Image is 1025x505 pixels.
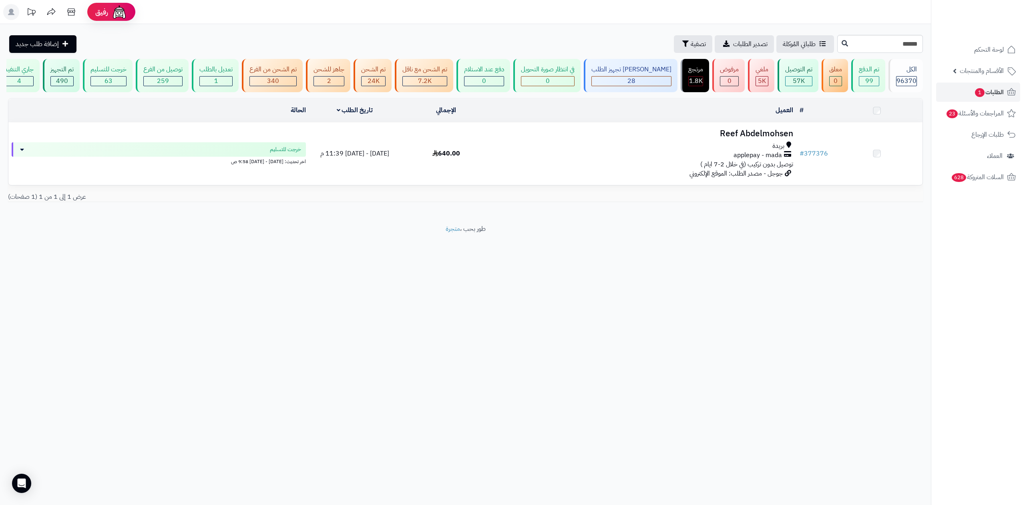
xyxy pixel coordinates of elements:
[830,77,842,86] div: 0
[772,141,784,151] span: بريدة
[896,65,917,74] div: الكل
[936,83,1020,102] a: الطلبات1
[111,4,127,20] img: ai-face.png
[733,39,768,49] span: تصدير الطلبات
[859,77,879,86] div: 99
[946,108,1004,119] span: المراجعات والأسئلة
[393,59,455,92] a: تم الشحن مع ناقل 7.2K
[199,65,233,74] div: تعديل بالطلب
[314,65,344,74] div: جاهز للشحن
[746,59,776,92] a: ملغي 5K
[134,59,190,92] a: توصيل من الفرع 259
[800,105,804,115] a: #
[362,77,385,86] div: 24018
[720,65,739,74] div: مرفوض
[758,76,766,86] span: 5K
[700,160,793,169] span: توصيل بدون تركيب (في خلال 2-7 ايام )
[829,65,842,74] div: معلق
[190,59,240,92] a: تعديل بالطلب 1
[105,76,113,86] span: 63
[455,59,512,92] a: دفع عند الاستلام 0
[936,168,1020,187] a: السلات المتروكة628
[971,129,1004,140] span: طلبات الإرجاع
[720,77,738,86] div: 0
[689,169,783,178] span: جوجل - مصدر الطلب: الموقع الإلكتروني
[734,151,782,160] span: applepay - mada
[144,77,182,86] div: 259
[592,77,671,86] div: 28
[936,125,1020,144] a: طلبات الإرجاع
[691,39,706,49] span: تصفية
[793,76,805,86] span: 57K
[850,59,887,92] a: تم الدفع 99
[12,474,31,493] div: Open Intercom Messenger
[971,20,1017,37] img: logo-2.png
[679,59,711,92] a: مرتجع 1.8K
[464,77,504,86] div: 0
[887,59,925,92] a: الكل96370
[820,59,850,92] a: معلق 0
[688,65,703,74] div: مرتجع
[214,76,218,86] span: 1
[715,35,774,53] a: تصدير الطلبات
[800,149,828,158] a: #377376
[270,145,301,154] span: خرجت للتسليم
[689,77,703,86] div: 1838
[591,65,671,74] div: [PERSON_NAME] تجهيز الطلب
[368,76,380,86] span: 24K
[17,76,21,86] span: 4
[200,77,232,86] div: 1
[951,172,1004,183] span: السلات المتروكة
[320,149,389,158] span: [DATE] - [DATE] 11:39 م
[91,77,126,86] div: 63
[960,65,1004,77] span: الأقسام والمنتجات
[267,76,279,86] span: 340
[674,35,712,53] button: تصفية
[249,65,297,74] div: تم الشحن من الفرع
[521,77,574,86] div: 0
[627,76,635,86] span: 28
[776,59,820,92] a: تم التوصيل 57K
[418,76,432,86] span: 7.2K
[446,224,460,234] a: متجرة
[689,76,703,86] span: 1.8K
[9,35,76,53] a: إضافة طلب جديد
[786,77,812,86] div: 57009
[952,173,966,182] span: 628
[41,59,81,92] a: تم التجهيز 490
[974,44,1004,55] span: لوحة التحكم
[50,65,74,74] div: تم التجهيز
[859,65,879,74] div: تم الدفع
[800,149,804,158] span: #
[51,77,73,86] div: 490
[16,39,59,49] span: إضافة طلب جديد
[2,192,466,202] div: عرض 1 إلى 1 من 1 (1 صفحات)
[546,76,550,86] span: 0
[512,59,582,92] a: في انتظار صورة التحويل 0
[776,35,834,53] a: طلباتي المُوكلة
[314,77,344,86] div: 2
[756,65,768,74] div: ملغي
[936,146,1020,166] a: العملاء
[464,65,504,74] div: دفع عند الاستلام
[12,157,306,165] div: اخر تحديث: [DATE] - [DATE] 9:58 ص
[4,65,34,74] div: جاري التنفيذ
[56,76,68,86] span: 490
[402,65,447,74] div: تم الشحن مع ناقل
[936,40,1020,59] a: لوحة التحكم
[865,76,873,86] span: 99
[783,39,816,49] span: طلباتي المُوكلة
[5,77,33,86] div: 4
[582,59,679,92] a: [PERSON_NAME] تجهيز الطلب 28
[776,105,793,115] a: العميل
[81,59,134,92] a: خرجت للتسليم 63
[947,109,958,118] span: 23
[250,77,296,86] div: 340
[432,149,460,158] span: 640.00
[521,65,575,74] div: في انتظار صورة التحويل
[896,76,916,86] span: 96370
[143,65,183,74] div: توصيل من الفرع
[987,150,1003,162] span: العملاء
[240,59,304,92] a: تم الشحن من الفرع 340
[291,105,306,115] a: الحالة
